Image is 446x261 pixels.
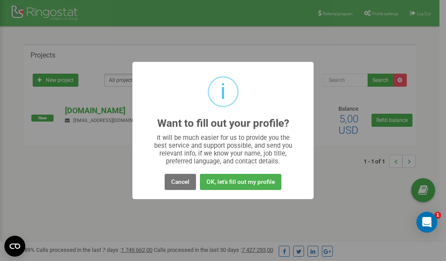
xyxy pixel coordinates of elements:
span: 1 [434,212,441,219]
div: i [220,78,226,106]
h2: Want to fill out your profile? [157,118,289,129]
div: It will be much easier for us to provide you the best service and support possible, and send you ... [150,134,297,165]
div: Open Intercom Messenger [416,212,437,233]
button: OK, let's fill out my profile [200,174,281,190]
button: Open CMP widget [4,236,25,257]
button: Cancel [165,174,196,190]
